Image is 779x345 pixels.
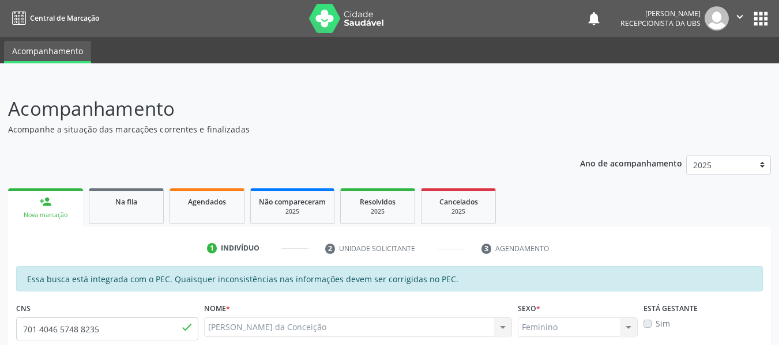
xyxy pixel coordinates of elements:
label: Sim [656,317,670,329]
span: Recepcionista da UBS [620,18,701,28]
i:  [733,10,746,23]
span: Resolvidos [360,197,396,207]
div: Essa busca está integrada com o PEC. Quaisquer inconsistências nas informações devem ser corrigid... [16,266,763,291]
div: 1 [207,243,217,253]
div: 2025 [430,207,487,216]
label: Sexo [518,299,540,317]
p: Acompanhe a situação das marcações correntes e finalizadas [8,123,542,135]
p: Acompanhamento [8,94,542,123]
a: Central de Marcação [8,9,99,28]
span: Não compareceram [259,197,326,207]
span: Cancelados [439,197,478,207]
div: [PERSON_NAME] [620,9,701,18]
span: done [180,321,193,333]
div: 2025 [349,207,407,216]
div: person_add [39,195,52,208]
div: Nova marcação [16,211,75,219]
span: Na fila [115,197,137,207]
p: Ano de acompanhamento [580,156,682,170]
label: Está gestante [643,299,698,317]
label: Nome [204,299,230,317]
button: notifications [586,10,602,26]
div: 2025 [259,207,326,216]
button: apps [751,9,771,29]
span: Agendados [188,197,226,207]
div: Indivíduo [221,243,259,253]
img: img [705,6,729,31]
span: Central de Marcação [30,13,99,23]
button:  [729,6,751,31]
a: Acompanhamento [4,41,91,63]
